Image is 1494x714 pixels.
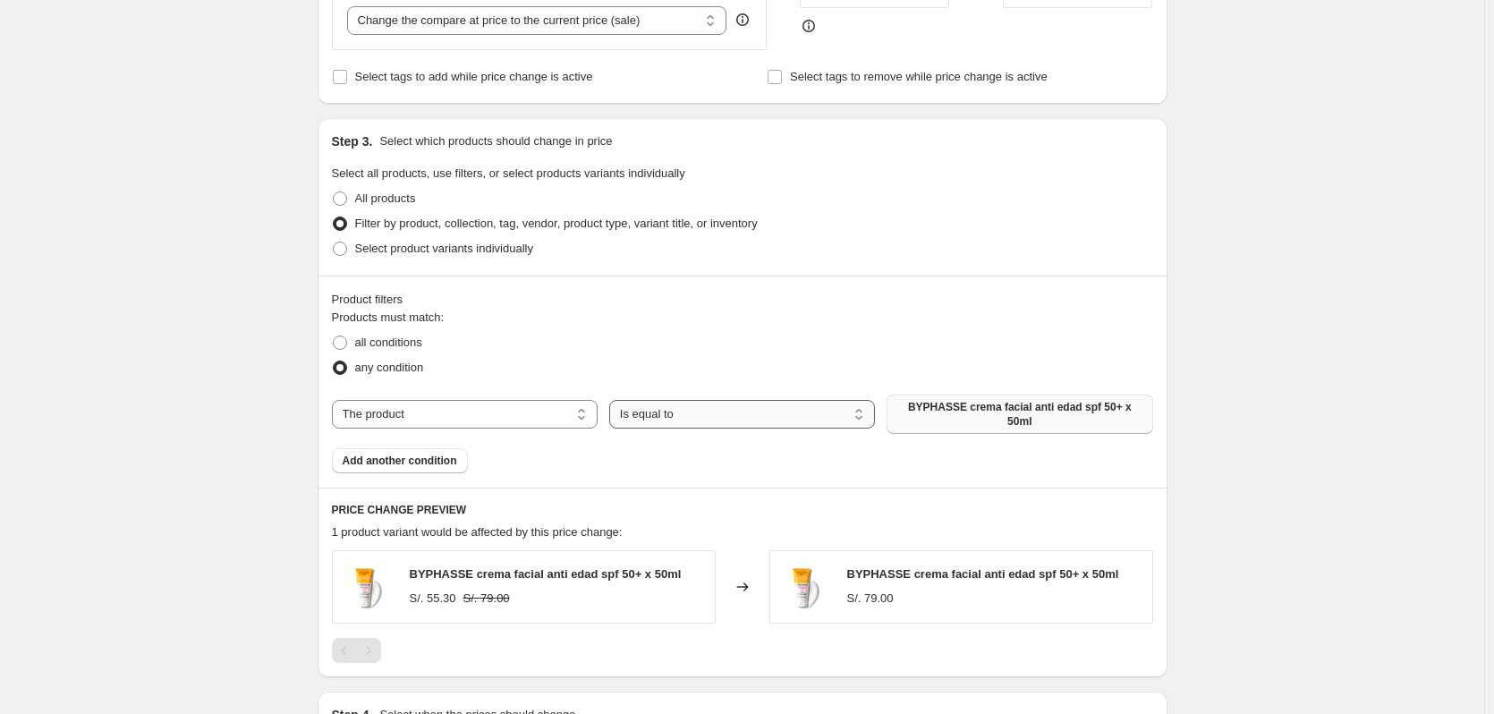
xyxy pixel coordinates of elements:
span: BYPHASSE crema facial anti edad spf 50+ x 50ml [410,567,682,581]
nav: Pagination [332,638,381,663]
button: Add another condition [332,448,468,473]
span: any condition [355,361,424,374]
span: Select product variants individually [355,242,533,255]
button: BYPHASSE crema facial anti edad spf 50+ x 50ml [887,395,1152,434]
h2: Step 3. [332,132,373,150]
h6: PRICE CHANGE PREVIEW [332,503,1153,517]
img: cremafacialantiedadspf50_x50ml_80x.jpg [342,560,395,614]
span: All products [355,191,416,205]
span: BYPHASSE crema facial anti edad spf 50+ x 50ml [847,567,1119,581]
div: help [734,11,751,29]
div: S/. 55.30 [410,590,456,608]
span: all conditions [355,336,422,349]
span: Select tags to add while price change is active [355,70,593,83]
img: cremafacialantiedadspf50_x50ml_80x.jpg [779,560,833,614]
span: Select tags to remove while price change is active [790,70,1048,83]
p: Select which products should change in price [379,132,612,150]
span: Select all products, use filters, or select products variants individually [332,166,685,180]
span: Add another condition [343,454,457,468]
span: BYPHASSE crema facial anti edad spf 50+ x 50ml [897,400,1142,429]
span: 1 product variant would be affected by this price change: [332,525,623,539]
div: Product filters [332,291,1153,309]
strike: S/. 79.00 [463,590,510,608]
div: S/. 79.00 [847,590,894,608]
span: Products must match: [332,310,445,324]
span: Filter by product, collection, tag, vendor, product type, variant title, or inventory [355,217,758,230]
